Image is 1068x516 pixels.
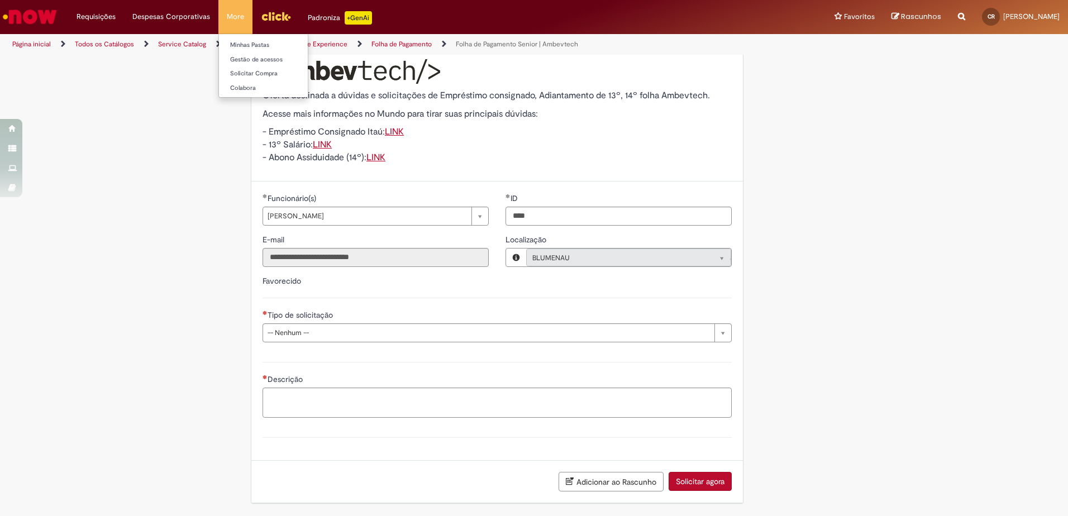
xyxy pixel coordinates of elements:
[218,34,308,98] ul: More
[366,152,385,163] a: LINK
[263,375,268,379] span: Necessários
[506,249,526,266] button: Localização, Visualizar este registro BLUMENAU
[158,40,206,49] a: Service Catalog
[77,11,116,22] span: Requisições
[385,126,404,137] a: LINK
[8,34,704,55] ul: Trilhas de página
[263,152,385,163] span: - Abono Assiduidade (14º):
[219,54,342,66] a: Gestão de acessos
[371,40,432,49] a: Folha de Pagamento
[901,11,941,22] span: Rascunhos
[268,207,466,225] span: [PERSON_NAME]
[12,40,51,49] a: Página inicial
[263,139,332,150] span: - 13º Salário:
[268,324,709,342] span: -- Nenhum --
[263,388,732,418] textarea: Descrição
[526,249,731,266] a: BLUMENAULimpar campo Localização
[290,40,347,49] a: People Experience
[261,8,291,25] img: click_logo_yellow_360x200.png
[219,68,342,80] a: Solicitar Compra
[313,139,332,150] a: LINK
[219,82,342,94] a: Colabora
[263,276,301,286] label: Favorecido
[308,11,372,25] div: Padroniza
[263,234,287,245] label: Somente leitura - E-mail
[263,108,538,120] span: Acesse mais informações no Mundo para tirar suas principais dúvidas:
[559,472,664,491] button: Adicionar ao Rascunho
[227,11,244,22] span: More
[263,90,710,101] span: Oferta destinada a dúvidas e solicitações de Empréstimo consignado, Adiantamento de 13º, 14º folh...
[1,6,59,28] img: ServiceNow
[268,310,335,320] span: Tipo de solicitação
[263,235,287,245] span: Somente leitura - E-mail
[506,234,549,245] label: Somente leitura - Localização
[456,40,578,49] a: Folha de Pagamento Senior | Ambevtech
[506,207,732,226] input: ID
[891,12,941,22] a: Rascunhos
[219,39,342,51] a: Minhas Pastas
[844,11,875,22] span: Favoritos
[345,11,372,25] p: +GenAi
[988,13,995,20] span: CR
[669,472,732,491] button: Solicitar agora
[263,310,268,315] span: Necessários
[506,194,511,198] span: Obrigatório Preenchido
[263,194,268,198] span: Obrigatório Preenchido
[268,374,305,384] span: Descrição
[263,248,489,267] input: E-mail
[506,235,549,245] span: Localização
[532,249,703,267] span: BLUMENAU
[75,40,134,49] a: Todos os Catálogos
[132,11,210,22] span: Despesas Corporativas
[511,193,520,203] span: ID
[268,193,318,203] span: Funcionário(s)
[263,126,404,137] span: - Empréstimo Consignado Itaú:
[1003,12,1060,21] span: [PERSON_NAME]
